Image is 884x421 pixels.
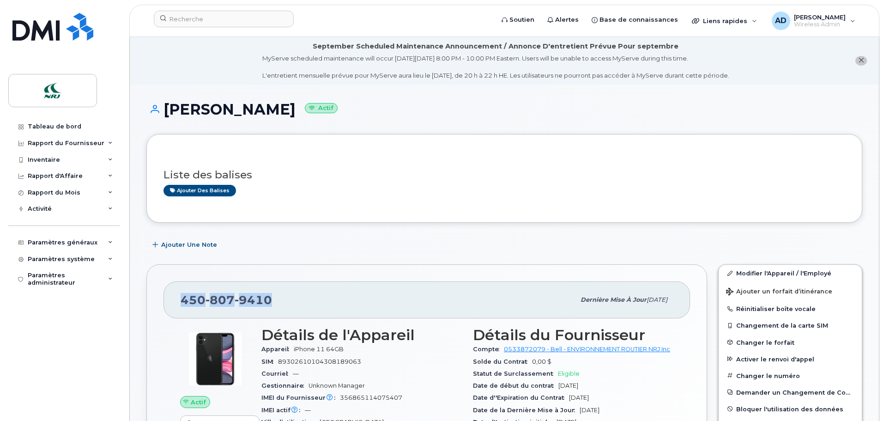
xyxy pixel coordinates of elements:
span: Date de la Dernière Mise à Jour [473,407,580,414]
button: Changer le numéro [719,367,862,384]
span: 807 [206,293,235,307]
button: Réinitialiser boîte vocale [719,300,862,317]
span: IMEI actif [261,407,305,414]
img: iPhone_11.jpg [188,331,243,387]
span: Dernière mise à jour [581,296,647,303]
span: Eligible [558,370,580,377]
button: Ajouter un forfait d’itinérance [719,281,862,300]
span: [DATE] [580,407,599,414]
a: Ajouter des balises [163,185,236,196]
span: SIM [261,358,278,365]
span: Activer le renvoi d'appel [736,355,814,362]
span: Changer le forfait [736,339,794,346]
h3: Liste des balises [163,169,845,181]
span: iPhone 11 64GB [294,346,344,353]
span: [DATE] [569,394,589,401]
button: Changement de la carte SIM [719,317,862,334]
span: Solde du Contrat [473,358,532,365]
span: [DATE] [558,382,578,389]
button: Changer le forfait [719,334,862,351]
span: 356865114075407 [340,394,402,401]
div: September Scheduled Maintenance Announcement / Annonce D'entretient Prévue Pour septembre [313,42,678,51]
span: Courriel [261,370,293,377]
button: Ajouter une Note [146,237,225,253]
button: Bloquer l'utilisation des données [719,401,862,417]
span: 89302610104308189063 [278,358,361,365]
span: Date d''Expiration du Contrat [473,394,569,401]
button: close notification [855,56,867,66]
span: Actif [191,398,206,407]
small: Actif [305,103,338,114]
a: 0533872079 - Bell - ENVIRONNEMENT ROUTIER NRJ Inc [504,346,670,353]
span: Ajouter une Note [161,240,217,249]
span: 0,00 $ [532,358,551,365]
h3: Détails du Fournisseur [473,327,673,343]
button: Activer le renvoi d'appel [719,351,862,367]
button: Demander un Changement de Compte [719,384,862,401]
span: Gestionnaire [261,382,309,389]
h3: Détails de l'Appareil [261,327,462,343]
h1: [PERSON_NAME] [146,101,862,117]
span: Unknown Manager [309,382,365,389]
span: Ajouter un forfait d’itinérance [726,288,832,297]
span: — [293,370,299,377]
span: 9410 [235,293,272,307]
span: 450 [181,293,272,307]
span: Appareil [261,346,294,353]
div: MyServe scheduled maintenance will occur [DATE][DATE] 8:00 PM - 10:00 PM Eastern. Users will be u... [262,54,729,80]
span: Compte [473,346,504,353]
a: Modifier l'Appareil / l'Employé [719,265,862,281]
span: — [305,407,311,414]
span: Date de début du contrat [473,382,558,389]
span: [DATE] [647,296,667,303]
span: Statut de Surclassement [473,370,558,377]
span: IMEI du Fournisseur [261,394,340,401]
